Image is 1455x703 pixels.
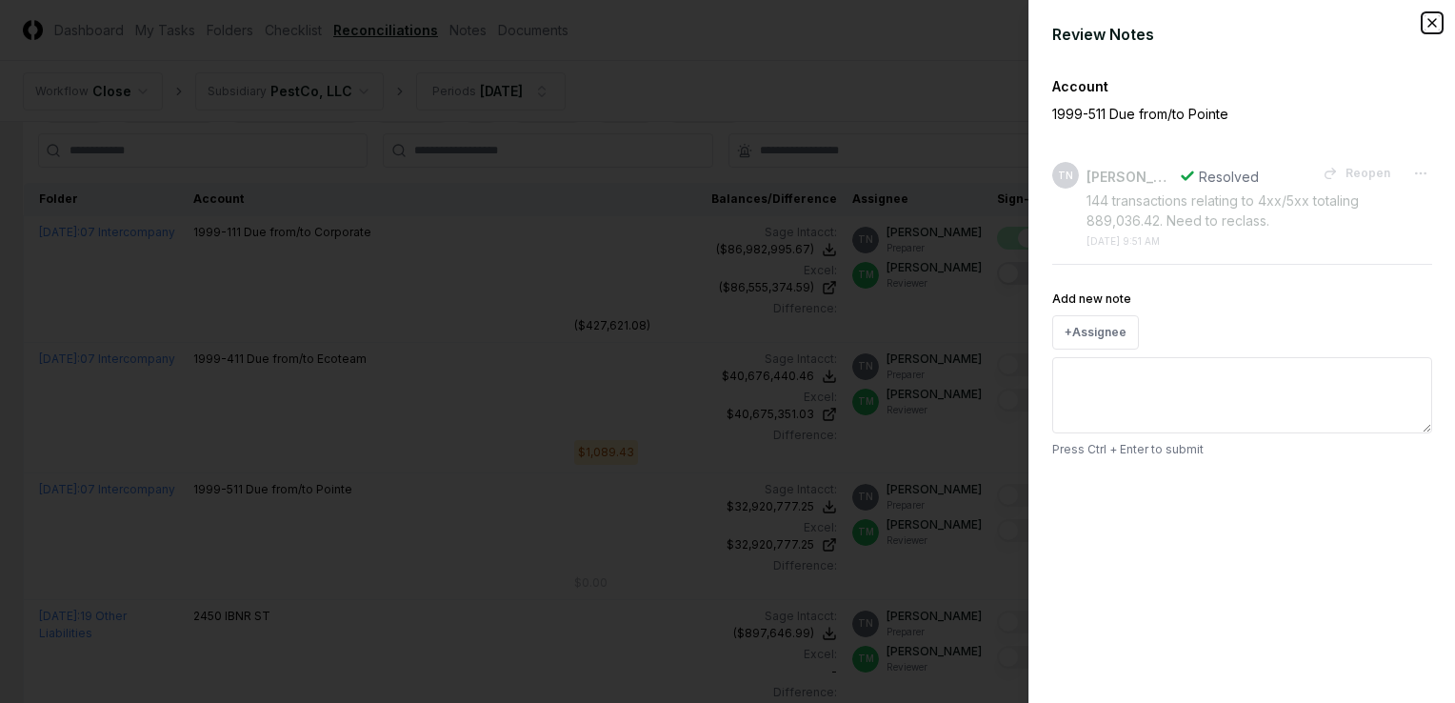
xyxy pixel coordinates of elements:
[1052,291,1131,306] label: Add new note
[1052,104,1366,124] p: 1999-511 Due from/to Pointe
[1086,234,1160,249] div: [DATE] 9:51 AM
[1086,167,1172,187] div: [PERSON_NAME]
[1199,167,1259,187] div: Resolved
[1052,315,1139,350] button: +Assignee
[1052,76,1432,96] div: Account
[1052,441,1432,458] p: Press Ctrl + Enter to submit
[1311,156,1402,191] button: Reopen
[1052,23,1432,46] div: Review Notes
[1086,191,1432,231] div: 144 transactions relating to 4xx/5xx totaling 889,036.42. Need to reclass.
[1058,169,1073,183] span: TN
